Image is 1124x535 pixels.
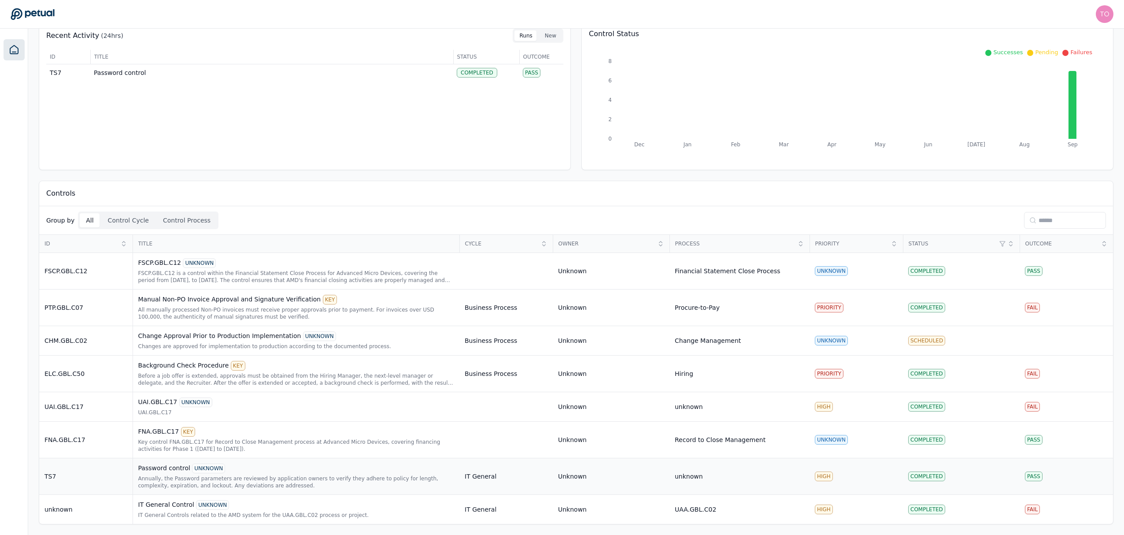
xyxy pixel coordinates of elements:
div: Background Check Procedure [138,361,455,371]
tspan: Sep [1068,141,1078,148]
div: TS7 [44,472,127,481]
p: Recent Activity [46,30,99,41]
td: IT General [459,495,553,524]
div: Key control FNA.GBL.C17 for Record to Close Management process at Advanced Micro Devices, coverin... [138,438,455,453]
div: UNKNOWN [815,336,848,346]
div: Completed [908,435,945,445]
span: Status [909,240,997,247]
div: Unknown [558,267,587,275]
span: Outcome [1025,240,1098,247]
a: Dashboard [4,39,25,60]
div: Unknown [558,402,587,411]
tspan: Feb [731,141,740,148]
button: All [80,213,100,227]
div: Unknown [558,472,587,481]
tspan: Jun [924,141,932,148]
div: IT General Control [138,500,455,510]
span: Priority [815,240,888,247]
div: Unknown [558,369,587,378]
div: Scheduled [908,336,945,346]
span: Outcome [523,53,560,60]
span: Process [675,240,795,247]
div: IT General Controls related to the AMD system for the UAA.GBL.C02 process or project. [138,512,455,519]
span: Successes [993,49,1023,56]
div: Before a job offer is extended, approvals must be obtained from the Hiring Manager, the next-leve... [138,372,455,386]
div: Pass [1025,266,1043,276]
div: Completed [908,472,945,481]
div: Completed [457,68,497,78]
tspan: [DATE] [967,141,985,148]
div: unknown [675,402,703,411]
tspan: 0 [608,136,612,142]
tspan: May [875,141,886,148]
p: Control Status [589,29,1106,39]
button: New [540,30,562,41]
div: PRIORITY [815,303,843,312]
div: FNA.GBL.C17 [138,427,455,437]
div: FNA.GBL.C17 [44,435,127,444]
div: Change Management [675,336,741,345]
span: Owner [558,240,654,247]
td: IT General [459,458,553,495]
tspan: Dec [634,141,644,148]
div: Annually, the Password parameters are reviewed by application owners to verify they adhere to pol... [138,475,455,489]
tspan: 4 [608,97,612,103]
div: UAI.GBL.C17 [44,402,127,411]
div: FSCP.GBL.C12 [138,258,455,268]
div: KEY [231,361,245,371]
tspan: 2 [608,116,612,123]
div: CHM.GBL.C02 [44,336,127,345]
a: Go to Dashboard [11,8,55,20]
td: Business Process [459,356,553,392]
img: tony.bolasna@amd.com [1096,5,1113,23]
div: UAI.GBL.C17 [138,409,455,416]
div: Completed [908,505,945,514]
td: Business Process [459,326,553,356]
div: Financial Statement Close Process [675,267,780,275]
div: Change Approval Prior to Production Implementation [138,331,455,341]
tspan: Mar [779,141,789,148]
div: UAA.GBL.C02 [675,505,716,514]
div: UNKNOWN [815,266,848,276]
div: Fail [1025,369,1040,379]
div: UNKNOWN [192,464,225,473]
span: Title [138,240,454,247]
span: ID [50,53,87,60]
div: Pass [1025,435,1043,445]
p: Group by [46,216,74,225]
div: PRIORITY [815,369,843,379]
div: Completed [908,369,945,379]
tspan: Jan [683,141,692,148]
tspan: 8 [608,58,612,64]
span: TS7 [50,69,61,76]
div: PTP.GBL.C07 [44,303,127,312]
div: unknown [44,505,127,514]
span: Title [94,53,450,60]
div: Unknown [558,303,587,312]
span: Cycle [465,240,538,247]
tspan: 6 [608,78,612,84]
div: Completed [908,266,945,276]
div: UNKNOWN [179,398,212,407]
button: Runs [514,30,538,41]
div: HIGH [815,472,833,481]
div: KEY [323,295,337,305]
div: Manual Non-PO Invoice Approval and Signature Verification [138,295,455,305]
p: Controls [46,188,75,199]
span: Status [457,53,516,60]
span: Pending [1035,49,1058,56]
button: Control Cycle [102,213,155,227]
tspan: Apr [827,141,836,148]
div: HIGH [815,505,833,514]
div: KEY [181,427,196,437]
td: Business Process [459,290,553,326]
div: Completed [908,303,945,312]
div: Fail [1025,303,1040,312]
div: All manually processed Non-PO invoices must receive proper approvals prior to payment. For invoic... [138,306,455,320]
div: UNKNOWN [183,258,216,268]
div: Fail [1025,505,1040,514]
div: UNKNOWN [815,435,848,445]
div: Password control [138,464,455,473]
div: Unknown [558,505,587,514]
div: Hiring [675,369,693,378]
